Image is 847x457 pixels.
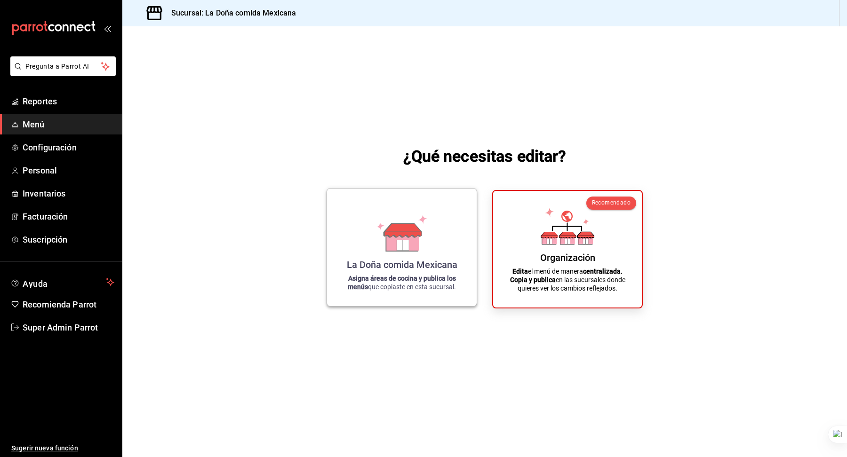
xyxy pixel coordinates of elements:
[11,443,114,453] span: Sugerir nueva función
[25,62,101,71] span: Pregunta a Parrot AI
[7,68,116,78] a: Pregunta a Parrot AI
[23,276,102,288] span: Ayuda
[23,210,114,223] span: Facturación
[512,268,528,275] strong: Edita
[164,8,296,19] h3: Sucursal: La Doña comida Mexicana
[510,276,556,284] strong: Copia y publica
[23,298,114,311] span: Recomienda Parrot
[23,233,114,246] span: Suscripción
[23,118,114,131] span: Menú
[104,24,111,32] button: open_drawer_menu
[592,199,631,206] span: Recomendado
[504,267,631,292] p: el menú de manera en las sucursales donde quieres ver los cambios reflejados.
[23,164,114,177] span: Personal
[23,141,114,154] span: Configuración
[348,275,456,291] strong: Asigna áreas de cocina y publica los menús
[23,321,114,334] span: Super Admin Parrot
[338,274,465,291] p: que copiaste en esta sucursal.
[10,56,116,76] button: Pregunta a Parrot AI
[403,145,567,167] h1: ¿Qué necesitas editar?
[583,268,623,275] strong: centralizada.
[347,259,457,270] div: La Doña comida Mexicana
[540,252,595,263] div: Organización
[23,95,114,108] span: Reportes
[23,187,114,200] span: Inventarios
